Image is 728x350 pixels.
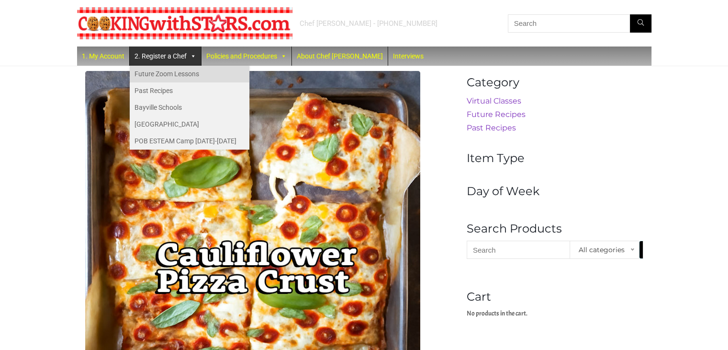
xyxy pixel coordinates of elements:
[130,99,249,116] a: Bayville Schools
[639,241,670,259] button: Search
[130,47,201,66] a: 2. Register a Chef
[130,116,249,133] a: [GEOGRAPHIC_DATA]
[579,245,625,254] span: All categories
[467,222,643,236] h4: Search Products
[467,123,516,132] a: Past Recipes
[630,14,651,33] button: Search
[202,47,291,66] a: Policies and Procedures
[130,82,249,99] a: Past Recipes
[467,110,526,119] a: Future Recipes
[467,96,521,105] a: Virtual Classes
[467,185,643,198] h4: Day of Week
[130,66,249,82] a: Future Zoom Lessons
[467,152,643,165] h4: Item Type
[467,309,643,318] p: No products in the cart.
[130,133,249,150] a: POB ESTEAM Camp [DATE]-[DATE]
[77,47,129,66] a: 1. My Account
[292,47,388,66] a: About Chef [PERSON_NAME]
[77,7,292,39] img: Chef Paula's Cooking With Stars
[467,290,643,304] h4: Cart
[388,47,428,66] a: Interviews
[300,19,437,28] div: Chef [PERSON_NAME] - [PHONE_NUMBER]
[467,241,570,259] input: Search
[467,76,643,90] h4: Category
[508,14,651,33] input: Search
